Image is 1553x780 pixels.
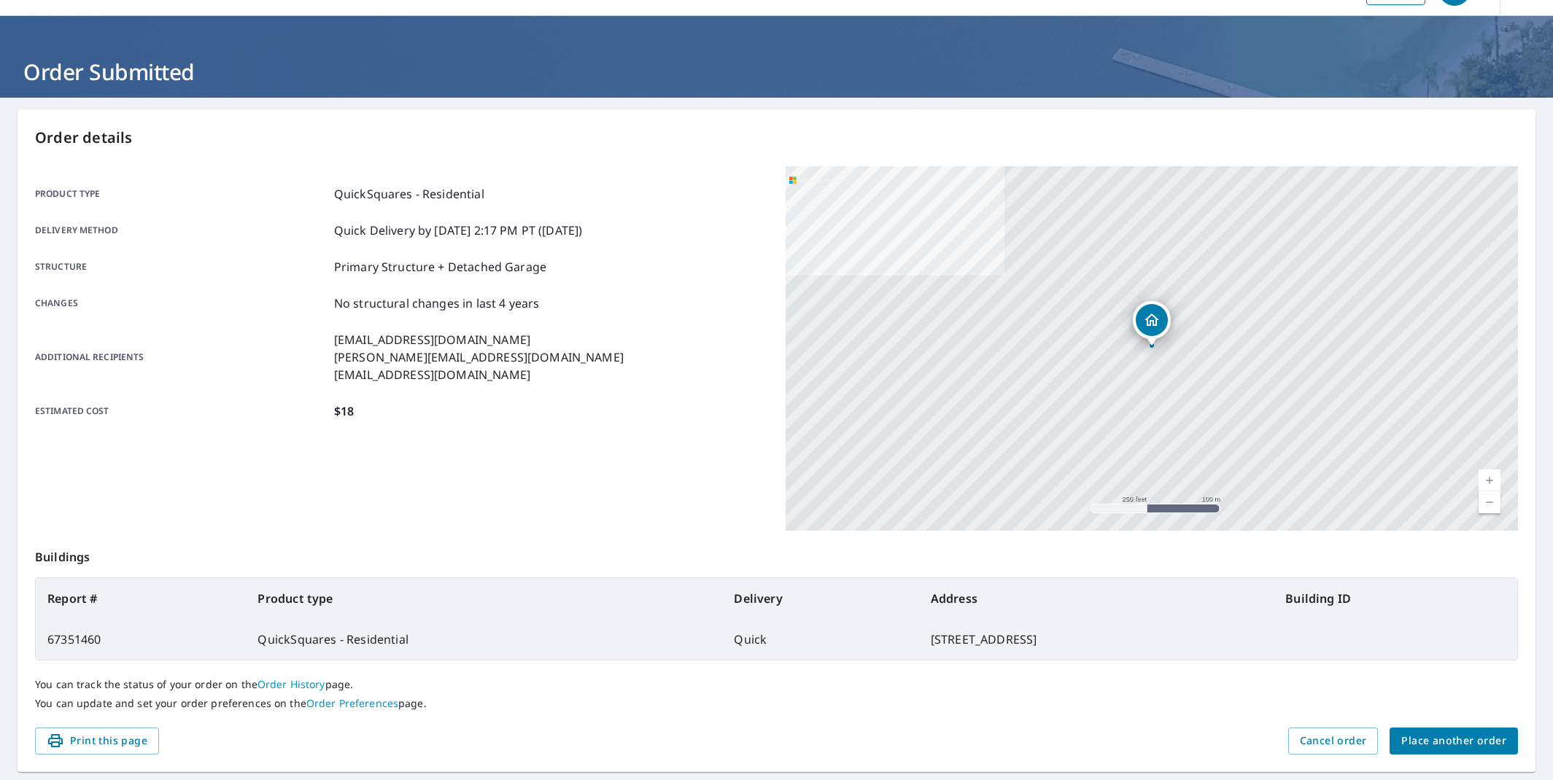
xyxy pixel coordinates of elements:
[18,57,1535,87] h1: Order Submitted
[35,697,1518,710] p: You can update and set your order preferences on the page.
[722,619,918,660] td: Quick
[35,402,328,420] p: Estimated cost
[1479,469,1500,491] a: Current Level 17, Zoom In
[334,222,583,239] p: Quick Delivery by [DATE] 2:17 PM PT ([DATE])
[334,295,540,312] p: No structural changes in last 4 years
[1390,728,1518,754] button: Place another order
[257,677,325,691] a: Order History
[1133,301,1171,346] div: Dropped pin, building 1, Residential property, 2755 Rosemont St Shreveport, LA 71108
[334,258,546,276] p: Primary Structure + Detached Garage
[1274,578,1517,619] th: Building ID
[1401,732,1506,750] span: Place another order
[35,127,1518,149] p: Order details
[334,331,624,348] p: [EMAIL_ADDRESS][DOMAIN_NAME]
[35,531,1518,577] p: Buildings
[334,348,624,366] p: [PERSON_NAME][EMAIL_ADDRESS][DOMAIN_NAME]
[35,222,328,239] p: Delivery method
[919,619,1274,660] td: [STREET_ADDRESS]
[36,578,246,619] th: Report #
[35,295,328,312] p: Changes
[47,732,147,750] span: Print this page
[35,728,159,754] button: Print this page
[722,578,918,619] th: Delivery
[919,578,1274,619] th: Address
[35,331,328,383] p: Additional recipients
[35,678,1518,691] p: You can track the status of your order on the page.
[334,366,624,383] p: [EMAIL_ADDRESS][DOMAIN_NAME]
[246,619,722,660] td: QuickSquares - Residential
[246,578,722,619] th: Product type
[1288,728,1379,754] button: Cancel order
[334,185,484,203] p: QuickSquares - Residential
[1300,732,1367,750] span: Cancel order
[35,185,328,203] p: Product type
[334,402,354,420] p: $18
[36,619,246,660] td: 67351460
[1479,491,1500,513] a: Current Level 17, Zoom Out
[306,696,398,710] a: Order Preferences
[35,258,328,276] p: Structure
